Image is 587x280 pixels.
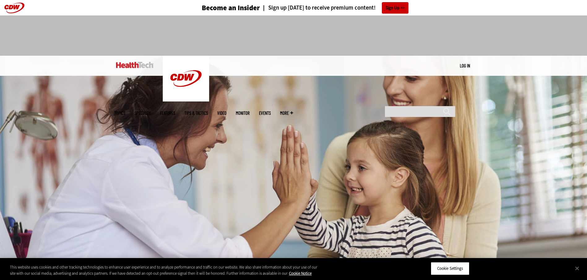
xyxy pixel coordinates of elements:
[116,62,153,68] img: Home
[431,262,469,275] button: Cookie Settings
[163,56,209,101] img: Home
[179,4,260,11] a: Become an Insider
[114,111,125,115] span: Topics
[184,111,208,115] a: Tips & Tactics
[202,4,260,11] h3: Become an Insider
[460,63,470,68] a: Log in
[217,111,227,115] a: Video
[181,22,406,50] iframe: advertisement
[280,111,293,115] span: More
[163,97,209,103] a: CDW
[10,264,323,276] div: This website uses cookies and other tracking technologies to enhance user experience and to analy...
[160,111,175,115] a: Features
[460,62,470,69] div: User menu
[570,261,584,275] button: Close
[135,111,151,115] span: Specialty
[259,111,271,115] a: Events
[236,111,250,115] a: MonITor
[382,2,408,14] a: Sign Up
[260,5,376,11] a: Sign up [DATE] to receive premium content!
[289,271,312,276] a: More information about your privacy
